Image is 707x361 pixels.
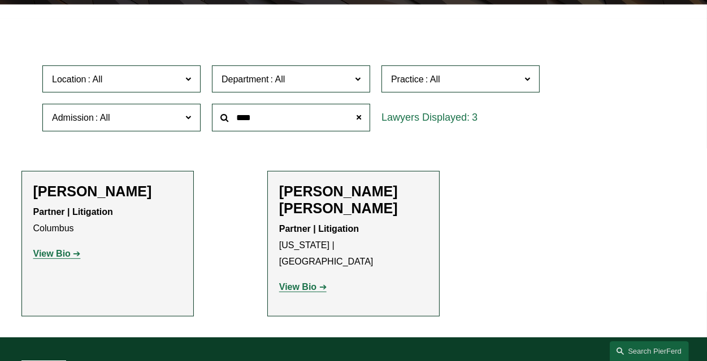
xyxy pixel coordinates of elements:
span: Practice [391,74,424,84]
p: [US_STATE] | [GEOGRAPHIC_DATA] [279,221,428,270]
strong: View Bio [33,249,71,258]
strong: Partner | Litigation [279,224,359,234]
h2: [PERSON_NAME] [33,183,182,200]
h2: [PERSON_NAME] [PERSON_NAME] [279,183,428,217]
p: Columbus [33,204,182,237]
strong: Partner | Litigation [33,207,113,217]
span: Location [52,74,86,84]
span: Admission [52,113,94,122]
a: View Bio [279,282,327,292]
span: 3 [472,112,478,123]
strong: View Bio [279,282,316,292]
a: View Bio [33,249,81,258]
span: Department [222,74,269,84]
a: Search this site [610,341,689,361]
